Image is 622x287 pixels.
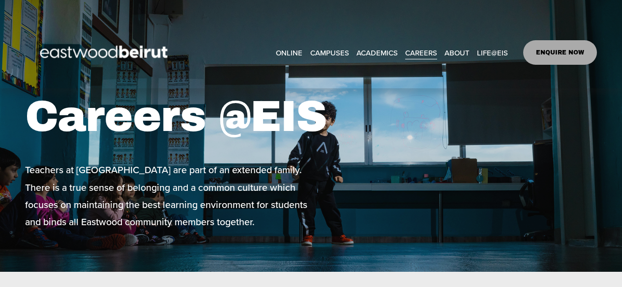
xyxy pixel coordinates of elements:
[444,45,470,60] a: folder dropdown
[310,45,349,60] a: folder dropdown
[477,46,508,59] span: LIFE@EIS
[356,46,398,59] span: ACADEMICS
[444,46,470,59] span: ABOUT
[477,45,508,60] a: folder dropdown
[25,91,356,142] h1: Careers @EIS
[25,161,308,231] p: Teachers at [GEOGRAPHIC_DATA] are part of an extended family. There is a true sense of belonging ...
[523,40,597,65] a: ENQUIRE NOW
[25,27,185,78] img: EastwoodIS Global Site
[276,45,302,60] a: ONLINE
[356,45,398,60] a: folder dropdown
[310,46,349,59] span: CAMPUSES
[405,45,437,60] a: CAREERS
